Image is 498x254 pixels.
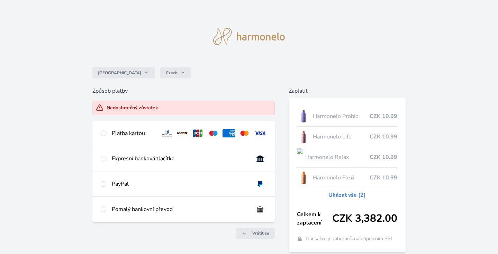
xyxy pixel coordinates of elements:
span: Harmonelo Probio [313,112,370,120]
a: Vrátit se [236,228,275,239]
img: CLEAN_FLEXI_se_stinem_x-hi_(1)-lo.jpg [297,169,310,186]
span: Czech [166,70,178,76]
button: [GEOGRAPHIC_DATA] [92,67,155,78]
img: logo.svg [213,28,285,45]
span: CZK 10.99 [370,133,397,141]
div: Nedostatečný zůstatek. [107,104,159,111]
img: diners.svg [161,129,173,137]
span: CZK 10.99 [370,112,397,120]
span: Harmonelo Flexi [313,173,370,182]
img: maestro.svg [207,129,220,137]
div: PayPal [112,180,248,188]
img: mc.svg [238,129,251,137]
a: Ukázat vše (2) [328,191,366,199]
div: Pomalý bankovní převod [112,205,248,213]
h6: Zaplatit [289,87,406,95]
img: paypal.svg [254,180,266,188]
span: Vrátit se [252,230,269,236]
img: CLEAN_PROBIO_se_stinem_x-lo.jpg [297,108,310,125]
span: CZK 10.99 [370,153,397,161]
div: Expresní banková tlačítka [112,154,248,163]
img: CLEAN_LIFE_se_stinem_x-lo.jpg [297,128,310,145]
img: onlineBanking_CZ.svg [254,154,266,163]
span: CZK 3,382.00 [332,212,397,225]
span: Transakce je zabezpečena připojením SSL [305,235,393,242]
img: CLEAN_RELAX_se_stinem_x-lo.jpg [297,149,302,166]
img: jcb.svg [191,129,204,137]
h6: Způsob platby [92,87,275,95]
img: amex.svg [223,129,235,137]
div: Platba kartou [112,129,155,137]
img: discover.svg [176,129,189,137]
span: Harmonelo Life [313,133,370,141]
span: CZK 10.99 [370,173,397,182]
span: Harmonelo Relax [305,153,370,161]
button: Czech [160,67,191,78]
img: bankTransfer_IBAN.svg [254,205,266,213]
span: [GEOGRAPHIC_DATA] [98,70,141,76]
img: visa.svg [254,129,266,137]
span: Celkem k zaplacení [297,210,332,227]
